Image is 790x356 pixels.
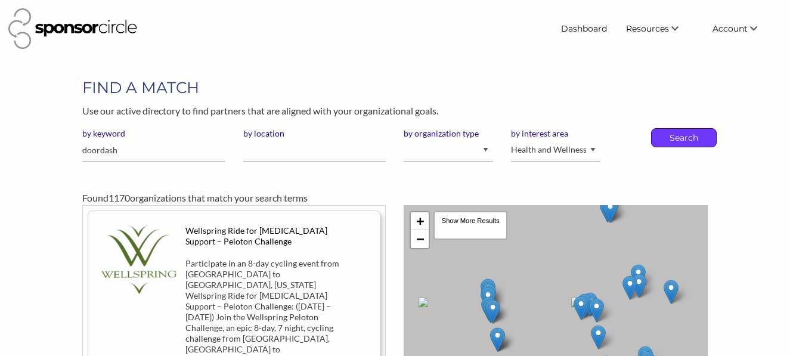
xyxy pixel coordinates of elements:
[109,192,130,203] span: 1170
[626,23,669,34] span: Resources
[82,139,225,162] input: Please enter one or more keywords
[411,212,429,230] a: Zoom in
[98,225,177,294] img: wgkeavk01u56rftp6wvv
[552,18,616,39] a: Dashboard
[185,225,355,247] div: Wellspring Ride for [MEDICAL_DATA] Support – Peloton Challenge
[712,23,748,34] span: Account
[82,77,708,98] h1: FIND A MATCH
[664,129,704,147] button: Search
[433,211,507,240] div: Show More Results
[511,128,600,139] label: by interest area
[82,103,708,119] p: Use our active directory to find partners that are aligned with your organizational goals.
[411,230,429,248] a: Zoom out
[243,128,386,139] label: by location
[616,18,703,39] li: Resources
[404,128,493,139] label: by organization type
[703,18,782,39] li: Account
[82,191,708,205] div: Found organizations that match your search terms
[8,8,137,49] img: Sponsor Circle Logo
[82,128,225,139] label: by keyword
